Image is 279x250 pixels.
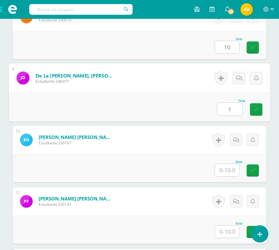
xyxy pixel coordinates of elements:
input: 0-10.0 [215,226,239,238]
img: a6c683d80385de4fc80c964320a3231b.png [16,72,29,84]
img: 05b7556927cf6a1fc85b4e34986eb699.png [240,3,253,16]
input: Busca un usuario... [29,4,133,15]
div: Nota [215,160,242,164]
input: 0-10.0 [215,41,239,53]
input: 0-10.0 [215,164,239,176]
input: 0-10.0 [217,103,242,115]
span: Estudiante 240070 [39,17,114,23]
a: de la [PERSON_NAME], [PERSON_NAME] [36,72,113,79]
div: Nota [215,222,242,225]
a: [PERSON_NAME] [PERSON_NAME] [39,195,114,202]
div: Nota [217,99,245,103]
a: [PERSON_NAME] [PERSON_NAME] [39,134,114,140]
span: Estudiante 230143 [39,202,114,207]
span: 59 [227,8,234,15]
img: 94b267d9c12f44852cf7c1c3b16959e8.png [20,134,33,146]
div: Nota [215,37,242,41]
span: Estudiante 240071 [36,78,113,84]
img: eee701e1031efc2ea9742a01e957f776.png [20,195,33,208]
span: Estudiante 230167 [39,140,114,146]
